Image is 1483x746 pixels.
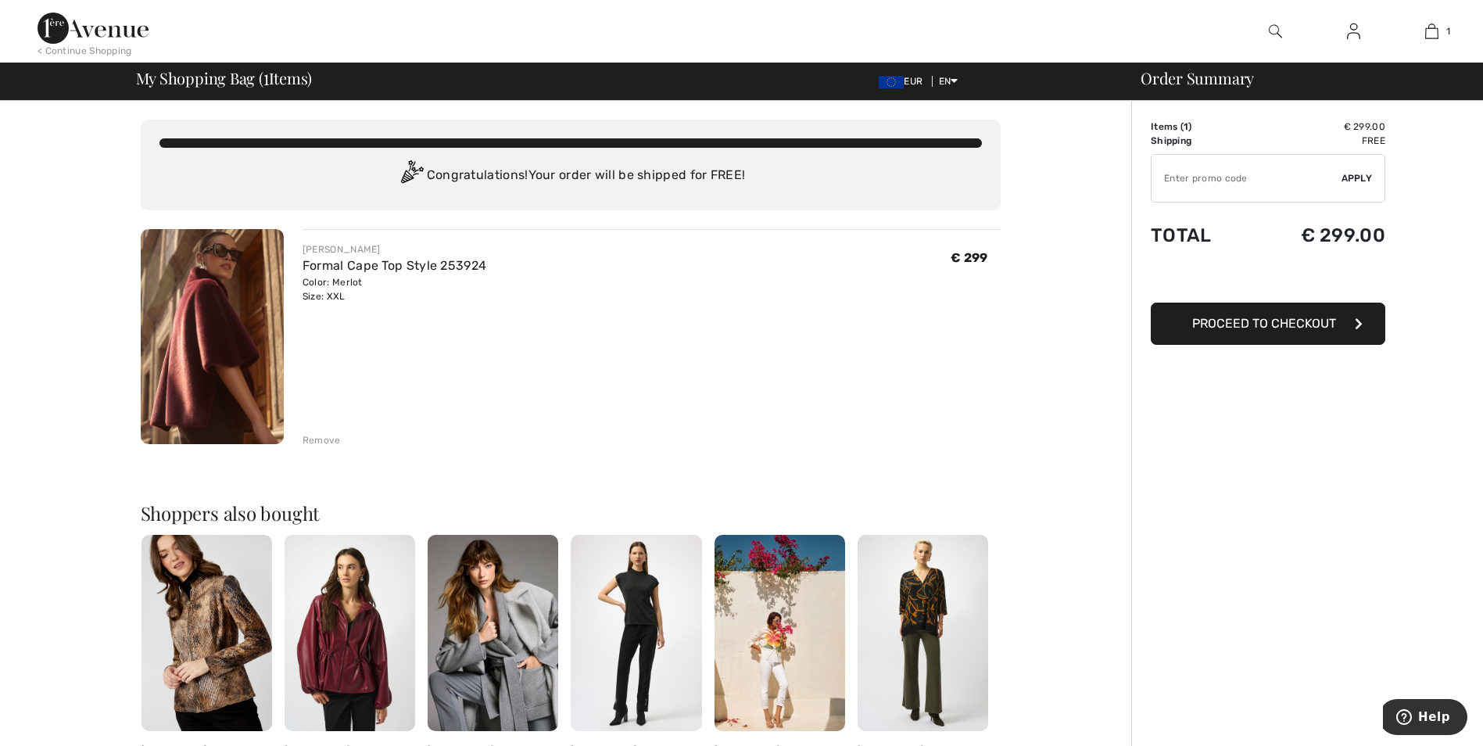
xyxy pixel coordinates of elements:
[303,242,486,256] div: [PERSON_NAME]
[1184,121,1188,132] span: 1
[1248,209,1385,262] td: € 299.00
[141,229,284,444] img: Formal Cape Top Style 253924
[1342,171,1373,185] span: Apply
[1248,134,1385,148] td: Free
[879,76,904,88] img: Euro
[303,433,341,447] div: Remove
[1383,699,1467,738] iframe: Opens a widget where you can find more information
[715,535,845,731] img: Cropped Mid-Rise Trousers Style 251965
[1151,262,1385,297] iframe: PayPal
[1151,303,1385,345] button: Proceed to Checkout
[263,66,269,87] span: 1
[1151,134,1248,148] td: Shipping
[1347,22,1360,41] img: My Info
[141,504,1001,522] h2: Shoppers also bought
[141,535,272,731] img: Snake Print Collared Top Style 253111
[939,76,958,87] span: EN
[1122,70,1474,86] div: Order Summary
[303,258,486,273] a: Formal Cape Top Style 253924
[38,44,132,58] div: < Continue Shopping
[396,160,427,192] img: Congratulation2.svg
[571,535,701,731] img: High Neck Sleeveless Pullover Style 254935
[1446,24,1450,38] span: 1
[1152,155,1342,202] input: Promo code
[1151,120,1248,134] td: Items ( )
[428,535,558,731] img: Chic Relaxed Blazer Coat Style 253952
[1269,22,1282,41] img: search the website
[1151,209,1248,262] td: Total
[38,13,149,44] img: 1ère Avenue
[1192,316,1336,331] span: Proceed to Checkout
[136,70,313,86] span: My Shopping Bag ( Items)
[858,535,988,731] img: Casual Abstract V-Neck Top Style 253113
[951,250,988,265] span: € 299
[1425,22,1438,41] img: My Bag
[1393,22,1470,41] a: 1
[879,76,929,87] span: EUR
[1334,22,1373,41] a: Sign In
[1248,120,1385,134] td: € 299.00
[303,275,486,303] div: Color: Merlot Size: XXL
[159,160,982,192] div: Congratulations! Your order will be shipped for FREE!
[285,535,415,731] img: Faux Leather Blazer with Zipper Style 253263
